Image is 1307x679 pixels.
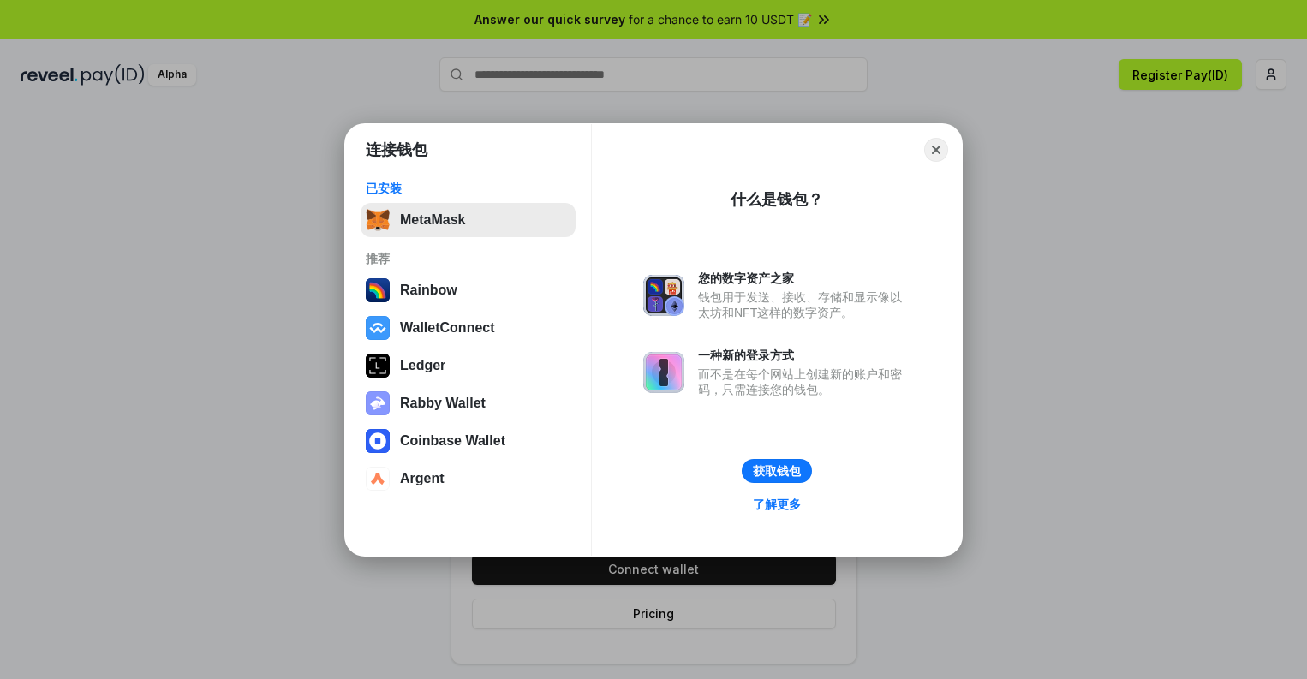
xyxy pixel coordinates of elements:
h1: 连接钱包 [366,140,427,160]
div: 钱包用于发送、接收、存储和显示像以太坊和NFT这样的数字资产。 [698,289,910,320]
img: svg+xml,%3Csvg%20width%3D%22120%22%20height%3D%22120%22%20viewBox%3D%220%200%20120%20120%22%20fil... [366,278,390,302]
div: Ledger [400,358,445,373]
img: svg+xml,%3Csvg%20xmlns%3D%22http%3A%2F%2Fwww.w3.org%2F2000%2Fsvg%22%20width%3D%2228%22%20height%3... [366,354,390,378]
div: 已安装 [366,181,570,196]
img: svg+xml,%3Csvg%20fill%3D%22none%22%20height%3D%2233%22%20viewBox%3D%220%200%2035%2033%22%20width%... [366,208,390,232]
button: Ledger [361,348,576,383]
div: Rainbow [400,283,457,298]
div: 一种新的登录方式 [698,348,910,363]
div: 了解更多 [753,497,801,512]
div: Coinbase Wallet [400,433,505,449]
button: 获取钱包 [742,459,812,483]
div: 您的数字资产之家 [698,271,910,286]
button: Coinbase Wallet [361,424,576,458]
button: Rainbow [361,273,576,307]
div: MetaMask [400,212,465,228]
a: 了解更多 [743,493,811,515]
div: 推荐 [366,251,570,266]
div: Rabby Wallet [400,396,486,411]
img: svg+xml,%3Csvg%20xmlns%3D%22http%3A%2F%2Fwww.w3.org%2F2000%2Fsvg%22%20fill%3D%22none%22%20viewBox... [643,352,684,393]
button: WalletConnect [361,311,576,345]
button: Argent [361,462,576,496]
div: 获取钱包 [753,463,801,479]
button: MetaMask [361,203,576,237]
button: Rabby Wallet [361,386,576,420]
img: svg+xml,%3Csvg%20width%3D%2228%22%20height%3D%2228%22%20viewBox%3D%220%200%2028%2028%22%20fill%3D... [366,316,390,340]
div: 什么是钱包？ [731,189,823,210]
img: svg+xml,%3Csvg%20width%3D%2228%22%20height%3D%2228%22%20viewBox%3D%220%200%2028%2028%22%20fill%3D... [366,467,390,491]
img: svg+xml,%3Csvg%20width%3D%2228%22%20height%3D%2228%22%20viewBox%3D%220%200%2028%2028%22%20fill%3D... [366,429,390,453]
div: 而不是在每个网站上创建新的账户和密码，只需连接您的钱包。 [698,366,910,397]
div: WalletConnect [400,320,495,336]
img: svg+xml,%3Csvg%20xmlns%3D%22http%3A%2F%2Fwww.w3.org%2F2000%2Fsvg%22%20fill%3D%22none%22%20viewBox... [643,275,684,316]
div: Argent [400,471,445,486]
img: svg+xml,%3Csvg%20xmlns%3D%22http%3A%2F%2Fwww.w3.org%2F2000%2Fsvg%22%20fill%3D%22none%22%20viewBox... [366,391,390,415]
button: Close [924,138,948,162]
